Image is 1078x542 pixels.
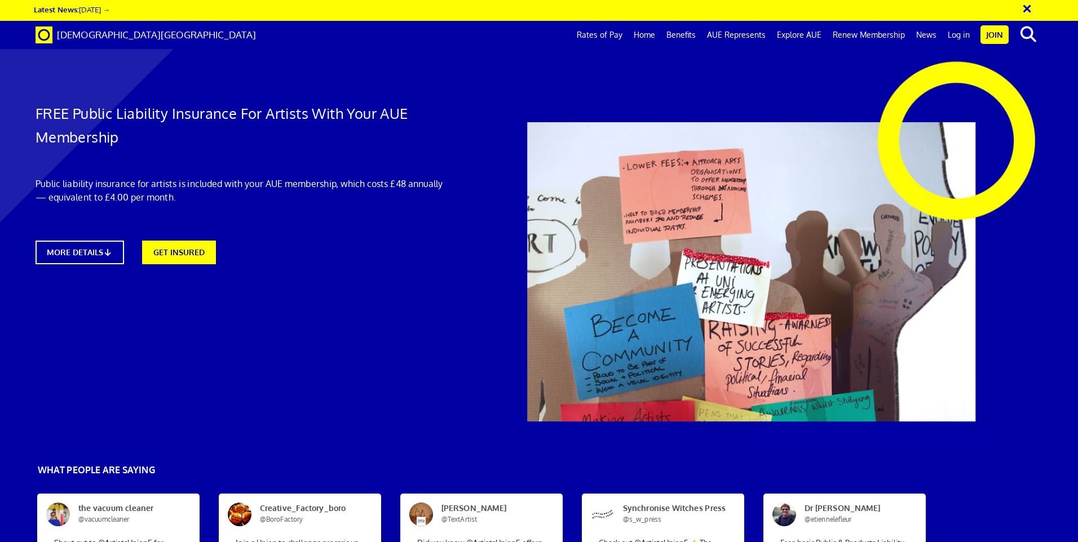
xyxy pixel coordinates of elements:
[433,503,541,525] span: [PERSON_NAME]
[34,5,79,14] strong: Latest News:
[36,241,125,264] a: MORE DETAILS
[36,101,445,149] h1: FREE Public Liability Insurance For Artists With Your AUE Membership
[78,515,129,523] span: @vacuumcleaner
[27,21,264,49] a: Brand [DEMOGRAPHIC_DATA][GEOGRAPHIC_DATA]
[623,515,661,523] span: @s_w_press
[771,21,827,49] a: Explore AUE
[805,515,852,523] span: @etiennelefleur
[1011,23,1045,46] button: search
[34,5,110,14] a: Latest News:[DATE] →
[701,21,771,49] a: AUE Represents
[571,21,628,49] a: Rates of Pay
[942,21,975,49] a: Log in
[615,503,723,525] span: Synchronise Witches Press
[980,25,1009,44] a: Join
[142,241,216,264] a: GET INSURED
[796,503,904,525] span: Dr [PERSON_NAME]
[827,21,911,49] a: Renew Membership
[251,503,360,525] span: Creative_Factory_boro
[36,177,445,204] p: Public liability insurance for artists is included with your AUE membership, which costs £48 annu...
[911,21,942,49] a: News
[661,21,701,49] a: Benefits
[628,21,661,49] a: Home
[57,29,256,41] span: [DEMOGRAPHIC_DATA][GEOGRAPHIC_DATA]
[260,515,303,523] span: @BoroFactory
[70,503,178,525] span: the vacuum cleaner
[441,515,477,523] span: @TextArtist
